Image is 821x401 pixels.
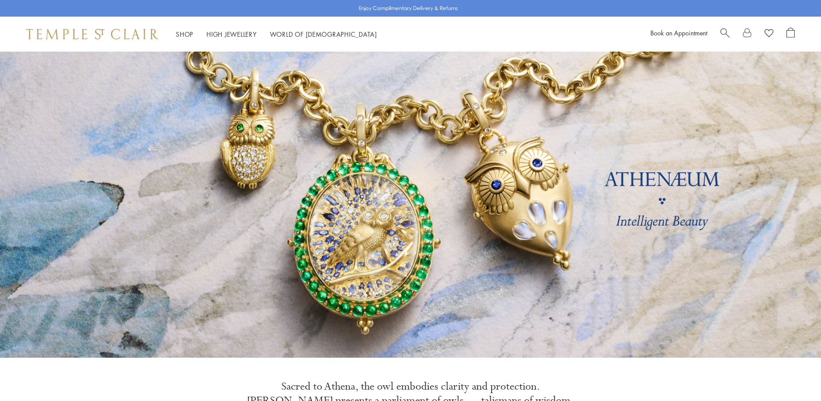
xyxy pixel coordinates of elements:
[206,30,257,38] a: High JewelleryHigh Jewellery
[765,28,773,41] a: View Wishlist
[720,28,730,41] a: Search
[26,29,158,39] img: Temple St. Clair
[650,28,707,37] a: Book an Appointment
[777,360,812,392] iframe: Gorgias live chat messenger
[359,4,458,13] p: Enjoy Complimentary Delivery & Returns
[786,28,795,41] a: Open Shopping Bag
[176,29,377,40] nav: Main navigation
[176,30,193,38] a: ShopShop
[270,30,377,38] a: World of [DEMOGRAPHIC_DATA]World of [DEMOGRAPHIC_DATA]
